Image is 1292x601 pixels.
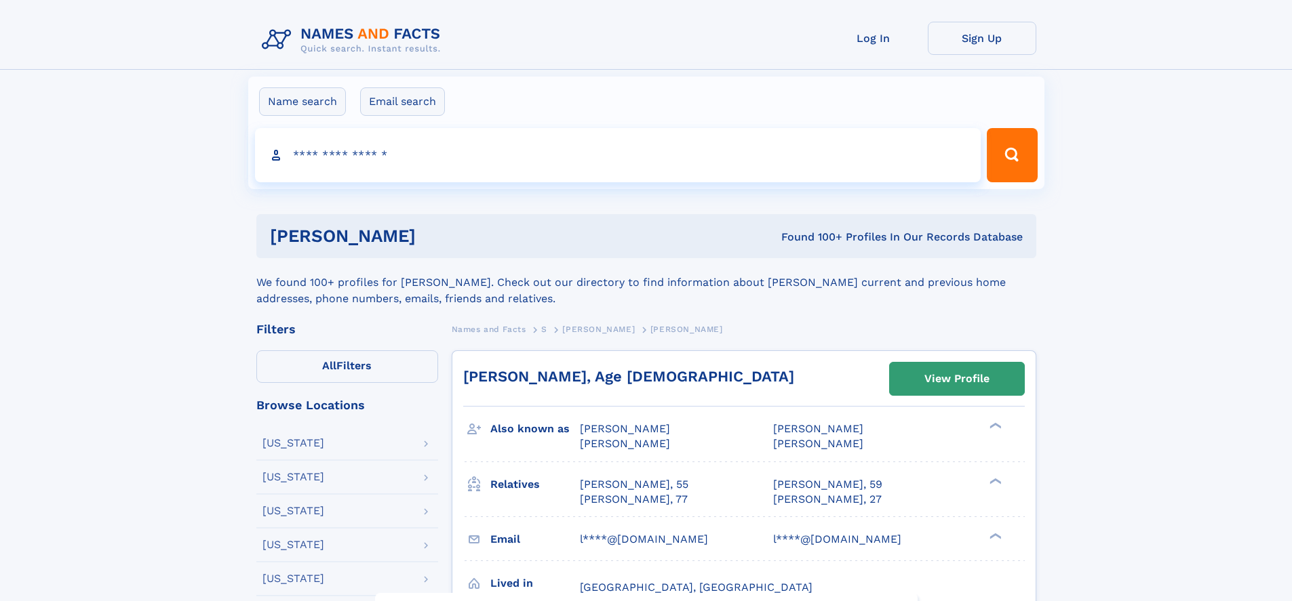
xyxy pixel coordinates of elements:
[987,128,1037,182] button: Search Button
[986,476,1002,485] div: ❯
[490,572,580,595] h3: Lived in
[490,528,580,551] h3: Email
[580,437,670,450] span: [PERSON_NAME]
[322,359,336,372] span: All
[598,230,1023,245] div: Found 100+ Profiles In Our Records Database
[541,320,547,337] a: S
[360,87,445,116] label: Email search
[490,473,580,496] h3: Relatives
[256,258,1036,307] div: We found 100+ profiles for [PERSON_NAME]. Check out our directory to find information about [PERS...
[490,417,580,440] h3: Also known as
[262,539,324,550] div: [US_STATE]
[256,22,452,58] img: Logo Names and Facts
[928,22,1036,55] a: Sign Up
[773,437,863,450] span: [PERSON_NAME]
[256,350,438,383] label: Filters
[262,505,324,516] div: [US_STATE]
[580,422,670,435] span: [PERSON_NAME]
[562,320,635,337] a: [PERSON_NAME]
[262,472,324,482] div: [US_STATE]
[819,22,928,55] a: Log In
[580,492,688,507] a: [PERSON_NAME], 77
[562,325,635,334] span: [PERSON_NAME]
[256,323,438,335] div: Filters
[541,325,547,334] span: S
[650,325,723,334] span: [PERSON_NAME]
[986,421,1002,430] div: ❯
[256,399,438,411] div: Browse Locations
[262,573,324,584] div: [US_STATE]
[259,87,346,116] label: Name search
[924,363,990,394] div: View Profile
[986,531,1002,540] div: ❯
[890,362,1024,395] a: View Profile
[262,438,324,449] div: [US_STATE]
[270,228,599,245] h1: [PERSON_NAME]
[580,477,688,492] a: [PERSON_NAME], 55
[452,320,526,337] a: Names and Facts
[463,368,794,385] a: [PERSON_NAME], Age [DEMOGRAPHIC_DATA]
[773,422,863,435] span: [PERSON_NAME]
[773,477,882,492] a: [PERSON_NAME], 59
[255,128,981,182] input: search input
[773,492,882,507] a: [PERSON_NAME], 27
[580,581,813,594] span: [GEOGRAPHIC_DATA], [GEOGRAPHIC_DATA]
